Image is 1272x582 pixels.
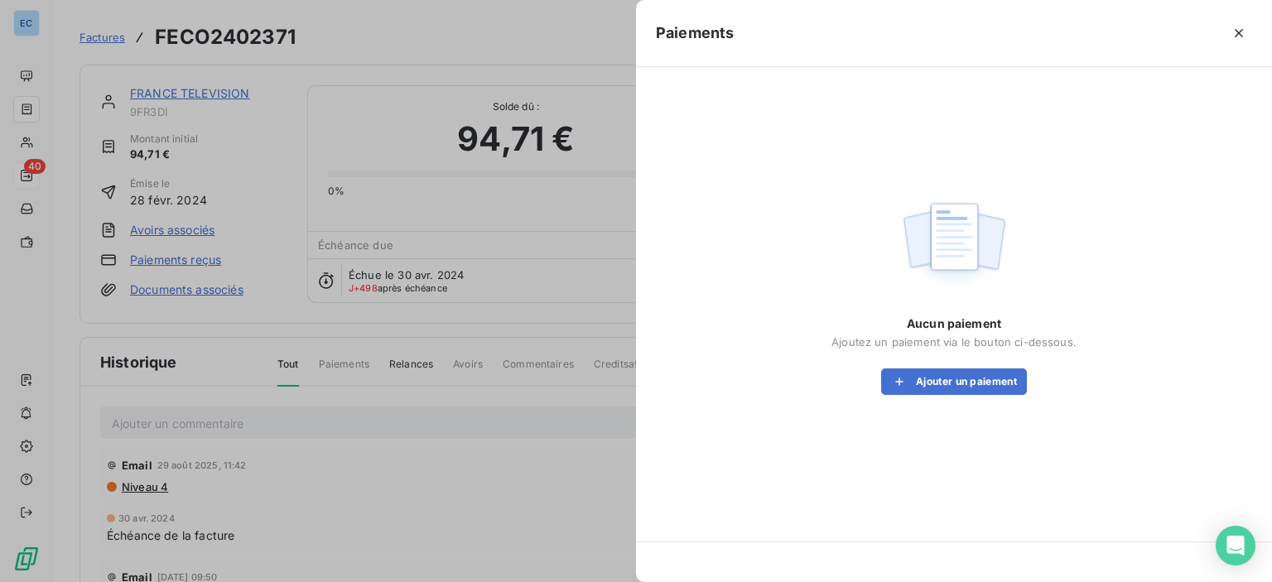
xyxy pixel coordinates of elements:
[1216,526,1255,565] div: Open Intercom Messenger
[656,22,734,45] h5: Paiements
[831,335,1077,349] span: Ajoutez un paiement via le bouton ci-dessous.
[881,368,1027,395] button: Ajouter un paiement
[907,315,1001,332] span: Aucun paiement
[901,194,1007,296] img: empty state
